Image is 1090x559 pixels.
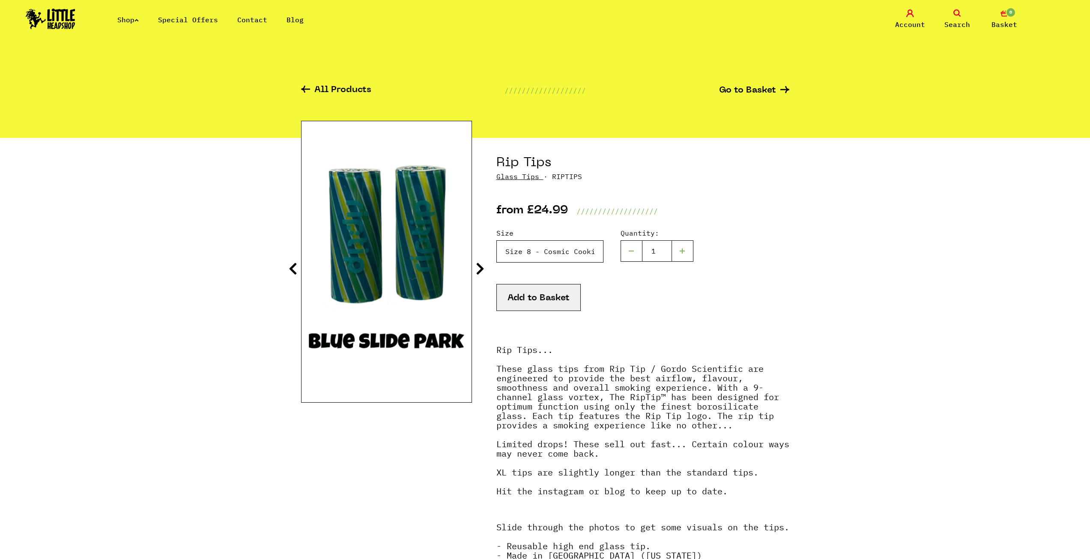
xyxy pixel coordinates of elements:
a: All Products [301,86,371,96]
label: Quantity: [621,228,693,238]
a: Glass Tips [496,172,539,181]
button: Add to Basket [496,284,581,311]
span: 0 [1006,7,1016,18]
p: from £24.99 [496,206,568,216]
p: · RIPTIPS [496,171,789,182]
input: 1 [642,240,672,262]
a: Special Offers [158,15,218,24]
a: Blog [287,15,304,24]
h1: Rip Tips [496,155,789,171]
a: 0 Basket [983,9,1026,30]
span: Account [895,19,925,30]
a: Shop [117,15,139,24]
p: /////////////////// [576,206,658,216]
a: Contact [237,15,267,24]
strong: Rip Tips... These glass tips from Rip Tip / Gordo Scientific are engineered to provide the best a... [496,344,789,497]
img: Rip Tips image 3 [302,155,472,368]
img: Little Head Shop Logo [26,9,75,29]
a: Go to Basket [719,86,789,95]
p: /////////////////// [505,85,586,96]
span: Search [944,19,970,30]
a: Search [936,9,979,30]
span: Basket [991,19,1017,30]
label: Size [496,228,603,238]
